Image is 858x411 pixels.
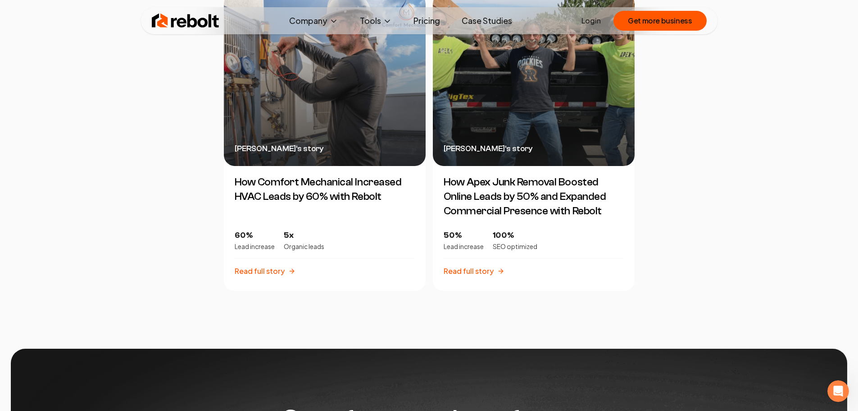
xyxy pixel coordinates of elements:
a: Case Studies [454,12,519,30]
p: Read full story [235,266,285,277]
a: Pricing [406,12,447,30]
p: Lead increase [444,242,484,251]
h3: How Comfort Mechanical Increased HVAC Leads by 60% with Rebolt [224,175,426,204]
p: 50% [444,229,484,242]
p: Read full story [444,266,494,277]
p: SEO optimized [493,242,537,251]
p: [PERSON_NAME] 's story [235,143,324,155]
button: Get more business [613,11,706,31]
h3: How Apex Junk Removal Boosted Online Leads by 50% and Expanded Commercial Presence with Rebolt [433,175,635,218]
p: Lead increase [235,242,275,251]
img: Rebolt Logo [152,12,219,30]
p: 60% [235,229,275,242]
p: Organic leads [284,242,324,251]
p: 100% [493,229,537,242]
p: 5x [284,229,324,242]
p: [PERSON_NAME] 's story [444,143,533,155]
a: Login [581,15,601,26]
button: Tools [353,12,399,30]
iframe: Intercom live chat [827,380,849,402]
button: Company [282,12,345,30]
